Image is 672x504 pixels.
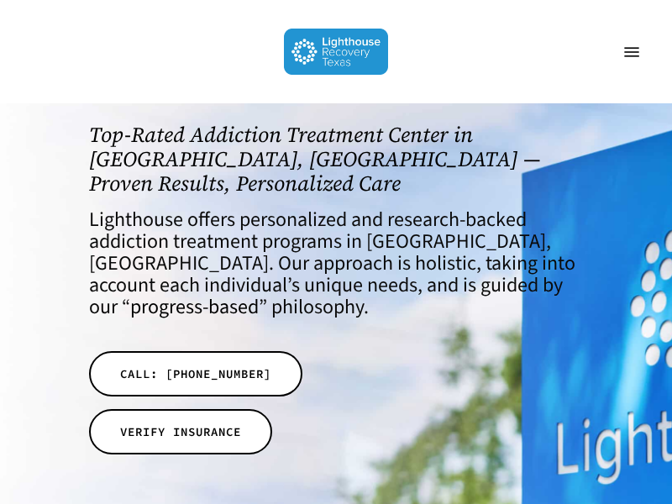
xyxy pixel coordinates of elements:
[89,351,302,396] a: CALL: [PHONE_NUMBER]
[130,292,259,322] a: progress-based
[284,29,389,75] img: Lighthouse Recovery Texas
[615,44,648,60] a: Navigation Menu
[120,423,241,440] span: VERIFY INSURANCE
[89,209,583,318] h4: Lighthouse offers personalized and research-backed addiction treatment programs in [GEOGRAPHIC_DA...
[89,123,583,195] h1: Top-Rated Addiction Treatment Center in [GEOGRAPHIC_DATA], [GEOGRAPHIC_DATA] — Proven Results, Pe...
[89,409,272,454] a: VERIFY INSURANCE
[120,365,271,382] span: CALL: [PHONE_NUMBER]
